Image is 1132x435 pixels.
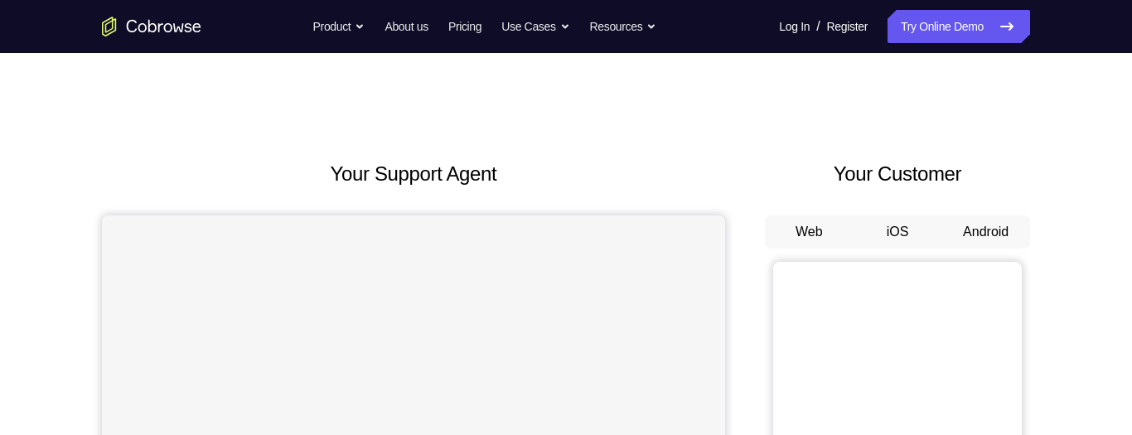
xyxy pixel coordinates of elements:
[941,215,1030,249] button: Android
[827,10,868,43] a: Register
[590,10,657,43] button: Resources
[779,10,810,43] a: Log In
[888,10,1030,43] a: Try Online Demo
[102,159,725,189] h2: Your Support Agent
[448,10,481,43] a: Pricing
[501,10,569,43] button: Use Cases
[765,159,1030,189] h2: Your Customer
[854,215,942,249] button: iOS
[102,17,201,36] a: Go to the home page
[765,215,854,249] button: Web
[313,10,365,43] button: Product
[816,17,820,36] span: /
[385,10,428,43] a: About us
